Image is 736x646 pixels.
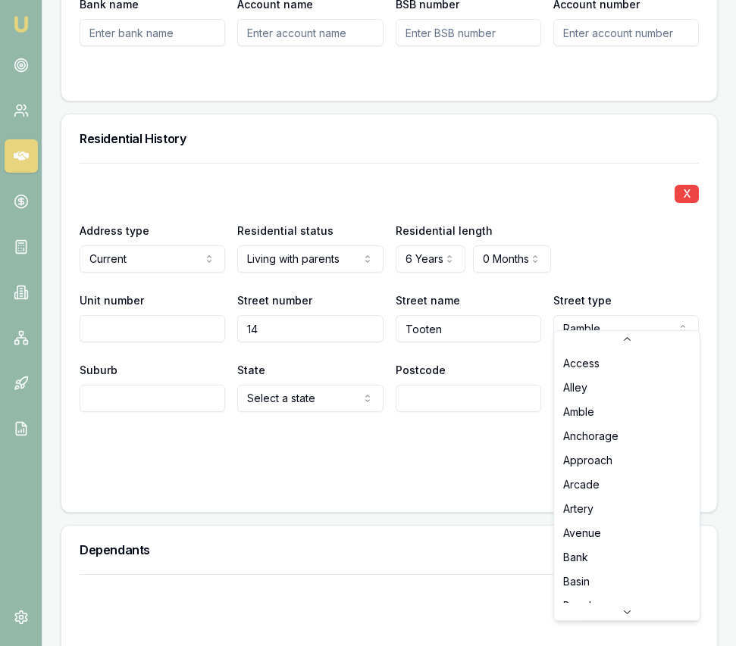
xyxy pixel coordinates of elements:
[563,501,593,516] span: Artery
[563,477,600,492] span: Arcade
[563,453,612,468] span: Approach
[563,429,619,444] span: Anchorage
[563,404,594,420] span: Amble
[563,574,590,589] span: Basin
[563,598,595,613] span: Beach
[563,356,600,371] span: Access
[563,526,601,541] span: Avenue
[563,550,588,565] span: Bank
[563,380,587,395] span: Alley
